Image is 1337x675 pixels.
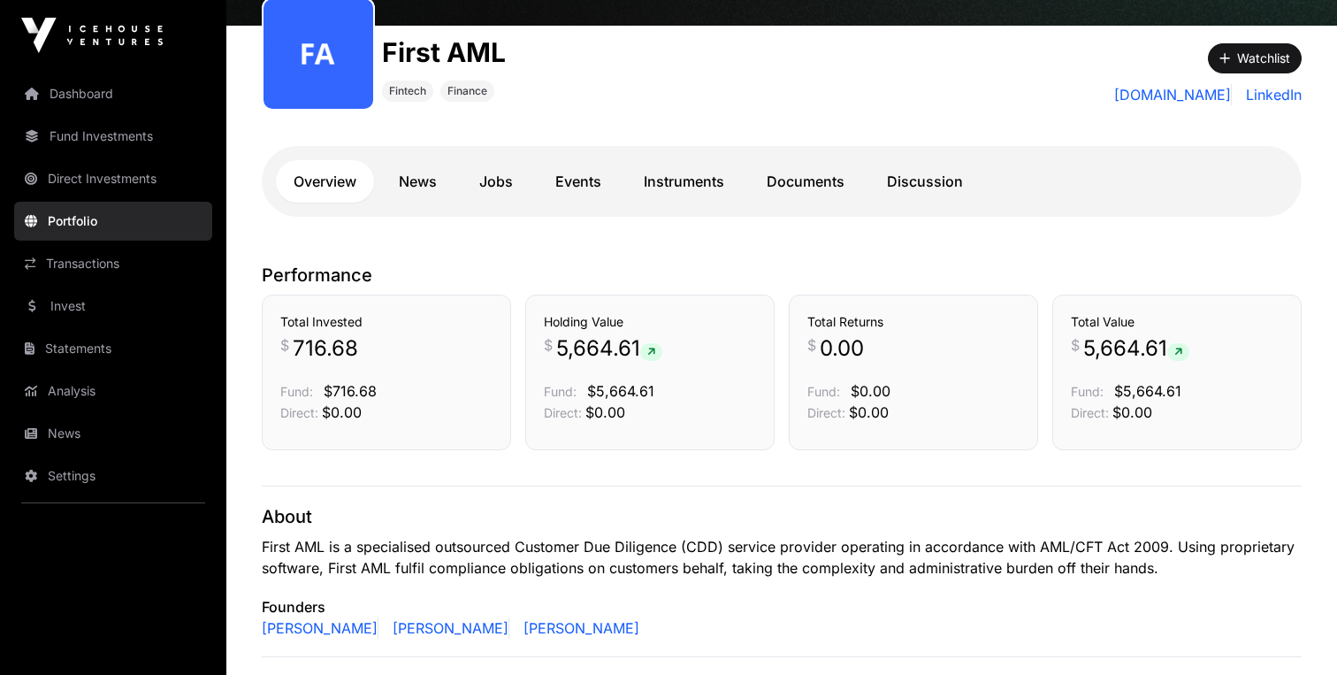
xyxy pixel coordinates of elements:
[280,334,289,356] span: $
[585,403,625,421] span: $0.00
[544,405,582,420] span: Direct:
[322,403,362,421] span: $0.00
[1071,334,1080,356] span: $
[807,313,1020,331] h3: Total Returns
[807,334,816,356] span: $
[447,84,487,98] span: Finance
[1071,384,1104,399] span: Fund:
[382,36,506,68] h1: First AML
[386,617,509,639] a: [PERSON_NAME]
[280,313,493,331] h3: Total Invested
[381,160,455,203] a: News
[462,160,531,203] a: Jobs
[280,405,318,420] span: Direct:
[587,382,654,400] span: $5,664.61
[1249,590,1337,675] iframe: Chat Widget
[262,536,1302,579] p: First AML is a specialised outsourced Customer Due Diligence (CDD) service provider operating in ...
[626,160,742,203] a: Instruments
[1239,84,1302,105] a: LinkedIn
[14,159,212,198] a: Direct Investments
[14,329,212,368] a: Statements
[851,382,890,400] span: $0.00
[14,117,212,156] a: Fund Investments
[807,384,840,399] span: Fund:
[807,405,845,420] span: Direct:
[14,74,212,113] a: Dashboard
[556,334,662,363] span: 5,664.61
[262,263,1302,288] p: Performance
[1071,313,1283,331] h3: Total Value
[1083,334,1189,363] span: 5,664.61
[276,160,1287,203] nav: Tabs
[262,617,378,639] a: [PERSON_NAME]
[14,244,212,283] a: Transactions
[271,6,366,102] img: first-aml176.png
[1208,43,1302,73] button: Watchlist
[262,596,1302,617] p: Founders
[14,372,212,410] a: Analysis
[849,403,889,421] span: $0.00
[544,334,553,356] span: $
[538,160,619,203] a: Events
[1071,405,1109,420] span: Direct:
[544,313,756,331] h3: Holding Value
[749,160,862,203] a: Documents
[14,202,212,241] a: Portfolio
[280,384,313,399] span: Fund:
[14,414,212,453] a: News
[1114,84,1232,105] a: [DOMAIN_NAME]
[1114,382,1181,400] span: $5,664.61
[820,334,864,363] span: 0.00
[869,160,981,203] a: Discussion
[276,160,374,203] a: Overview
[389,84,426,98] span: Fintech
[516,617,639,639] a: [PERSON_NAME]
[1112,403,1152,421] span: $0.00
[262,504,1302,529] p: About
[324,382,377,400] span: $716.68
[293,334,358,363] span: 716.68
[544,384,577,399] span: Fund:
[14,287,212,326] a: Invest
[14,456,212,495] a: Settings
[21,18,163,53] img: Icehouse Ventures Logo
